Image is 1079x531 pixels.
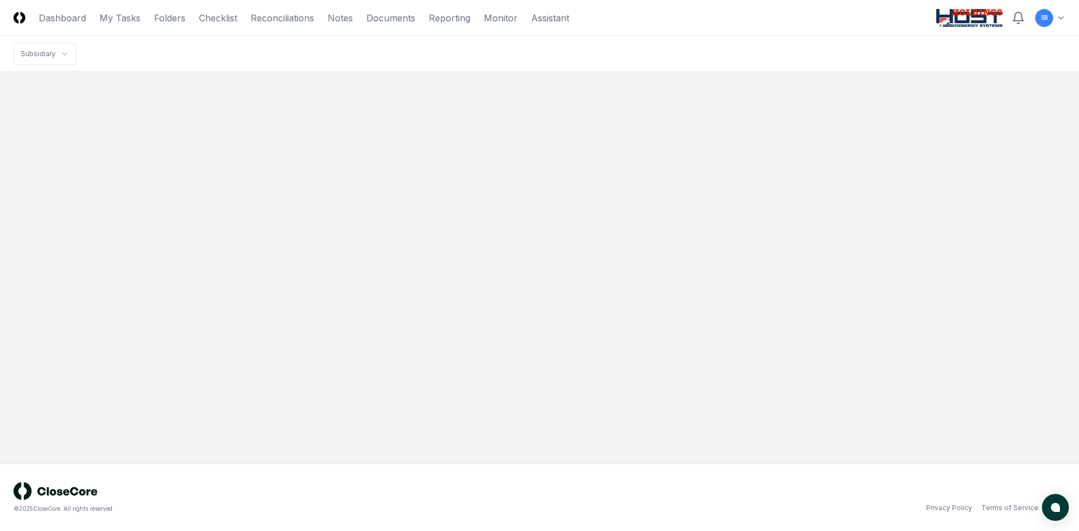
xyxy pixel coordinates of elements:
a: Checklist [199,11,237,25]
a: Documents [366,11,415,25]
span: SB [1041,13,1048,22]
a: Dashboard [39,11,86,25]
a: Privacy Policy [926,503,972,513]
a: My Tasks [99,11,140,25]
button: SB [1034,8,1054,28]
img: Host NA Holdings logo [936,9,1003,27]
img: Logo [13,12,25,24]
a: Folders [154,11,185,25]
img: logo [13,482,98,500]
a: Reporting [429,11,470,25]
a: Reconciliations [251,11,314,25]
a: Monitor [484,11,518,25]
a: Terms of Service [981,503,1039,513]
button: atlas-launcher [1042,494,1069,521]
a: Assistant [531,11,569,25]
nav: breadcrumb [13,43,76,65]
div: Subsidiary [21,49,56,59]
a: Notes [328,11,353,25]
div: © 2025 CloseCore. All rights reserved. [13,505,539,513]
